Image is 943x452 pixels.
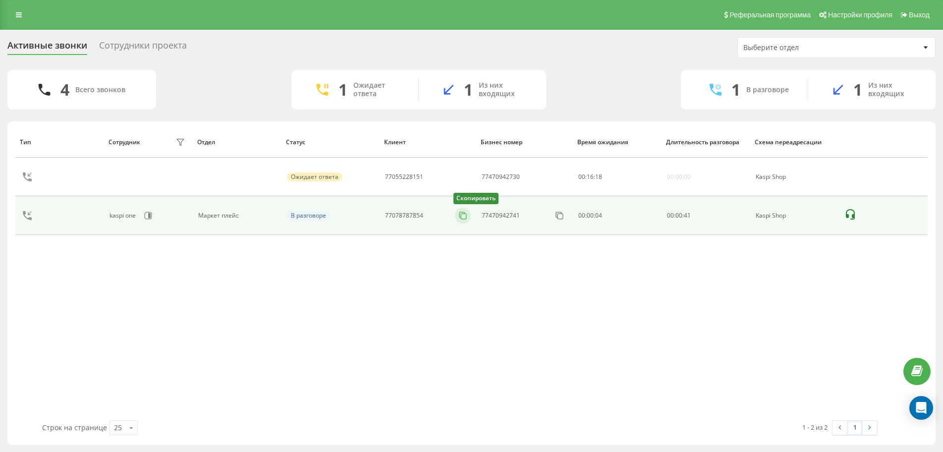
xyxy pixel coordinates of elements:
span: 00 [667,211,674,220]
div: Схема переадресации [755,139,834,146]
div: Отдел [197,139,277,146]
div: Тип [20,139,99,146]
span: 00 [675,211,682,220]
div: Клиент [384,139,471,146]
div: Статус [286,139,375,146]
div: 25 [114,423,122,433]
div: Активные звонки [7,40,87,56]
span: 41 [684,211,691,220]
div: Ожидает ответа [287,172,342,181]
div: Сотрудники проекта [99,40,187,56]
div: 1 [731,80,740,99]
div: Длительность разговора [666,139,745,146]
div: Open Intercom Messenger [909,396,933,420]
span: Реферальная программа [729,11,811,19]
div: Время ожидания [577,139,657,146]
div: В разговоре [746,86,789,94]
div: Ожидает ответа [353,81,403,98]
div: 1 - 2 из 2 [802,422,828,432]
div: 4 [60,80,69,99]
div: 77470942730 [482,173,520,180]
div: 00:00:00 [667,173,691,180]
div: 1 [464,80,473,99]
span: 16 [587,172,594,181]
div: 77470942741 [482,212,520,219]
div: Скопировать [453,193,499,204]
div: : : [578,173,602,180]
div: 1 [338,80,347,99]
div: Из них входящих [868,81,921,98]
div: kaspi one [110,212,138,219]
div: Из них входящих [479,81,531,98]
span: Настройки профиля [828,11,892,19]
div: В разговоре [287,211,330,220]
div: Kaspi Shop [756,212,833,219]
div: 77055228151 [385,173,423,180]
div: 00:00:04 [578,212,656,219]
div: Маркет плейс [198,212,276,219]
span: 00 [578,172,585,181]
a: 1 [847,421,862,435]
div: Kaspi Shop [756,173,833,180]
div: Всего звонков [75,86,125,94]
span: Строк на странице [42,423,107,432]
div: 1 [853,80,862,99]
div: : : [667,212,691,219]
span: 18 [595,172,602,181]
div: Бизнес номер [481,139,568,146]
div: Выберите отдел [743,44,862,52]
div: Сотрудник [109,139,140,146]
span: Выход [909,11,930,19]
div: 77078787854 [385,212,423,219]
